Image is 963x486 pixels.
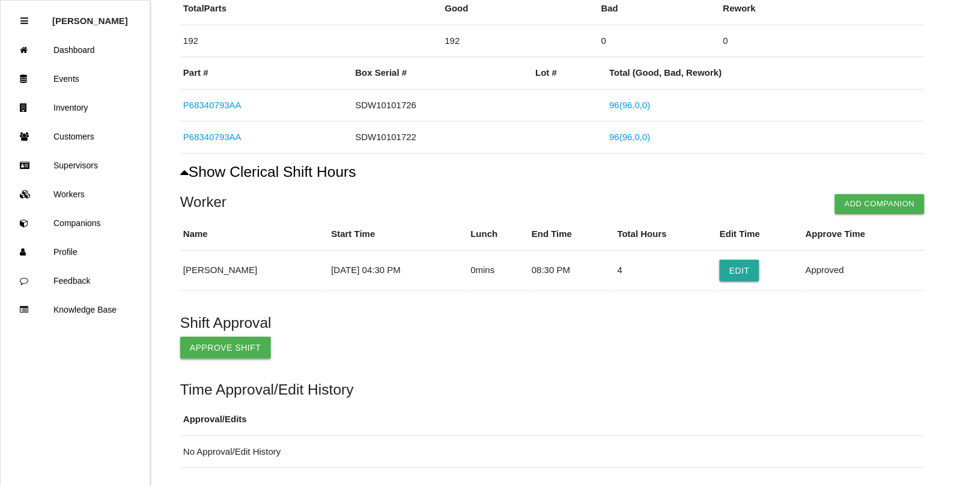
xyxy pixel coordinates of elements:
[180,435,925,468] td: No Approval/Edit History
[529,250,615,291] td: 08:30 PM
[720,260,759,281] button: Edit
[180,250,328,291] td: [PERSON_NAME]
[468,250,529,291] td: 0 mins
[180,218,328,250] th: Name
[717,218,803,250] th: Edit Time
[720,25,925,57] td: 0
[803,218,925,250] th: Approve Time
[529,218,615,250] th: End Time
[1,238,150,266] a: Profile
[803,250,925,291] td: Approved
[598,25,720,57] td: 0
[180,194,925,210] h4: Worker
[1,266,150,295] a: Feedback
[183,132,242,142] a: P68340793AA
[1,93,150,122] a: Inventory
[1,122,150,151] a: Customers
[609,132,650,142] a: 96(96,0,0)
[353,57,533,89] th: Box Serial #
[180,25,442,57] td: 192
[615,250,717,291] td: 4
[328,218,467,250] th: Start Time
[1,35,150,64] a: Dashboard
[835,194,925,214] button: Add Companion
[532,57,606,89] th: Lot #
[442,25,598,57] td: 192
[353,89,533,121] td: SDW10101726
[609,100,650,110] a: 96(96,0,0)
[468,218,529,250] th: Lunch
[180,57,353,89] th: Part #
[180,315,925,331] h5: Shift Approval
[353,121,533,154] td: SDW10101722
[606,57,924,89] th: Total (Good, Bad, Rework)
[1,295,150,324] a: Knowledge Base
[1,151,150,180] a: Supervisors
[183,100,242,110] a: P68340793AA
[180,337,271,358] button: Approve Shift
[180,381,925,398] h5: Time Approval/Edit History
[180,164,356,180] button: Show Clerical Shift Hours
[1,64,150,93] a: Events
[615,218,717,250] th: Total Hours
[180,404,925,435] th: Approval/Edits
[20,7,28,35] div: Close
[52,7,128,26] p: Rosie Blandino
[328,250,467,291] td: [DATE] 04:30 PM
[1,180,150,209] a: Workers
[1,209,150,238] a: Companions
